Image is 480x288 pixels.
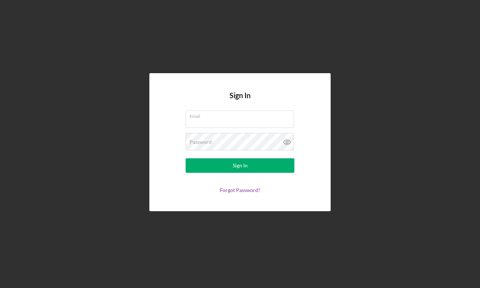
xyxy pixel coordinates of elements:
[220,187,260,193] a: Forgot Password?
[229,91,251,110] h4: Sign In
[233,158,248,173] div: Sign In
[190,139,212,145] label: Password
[186,158,294,173] button: Sign In
[190,111,294,119] label: Email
